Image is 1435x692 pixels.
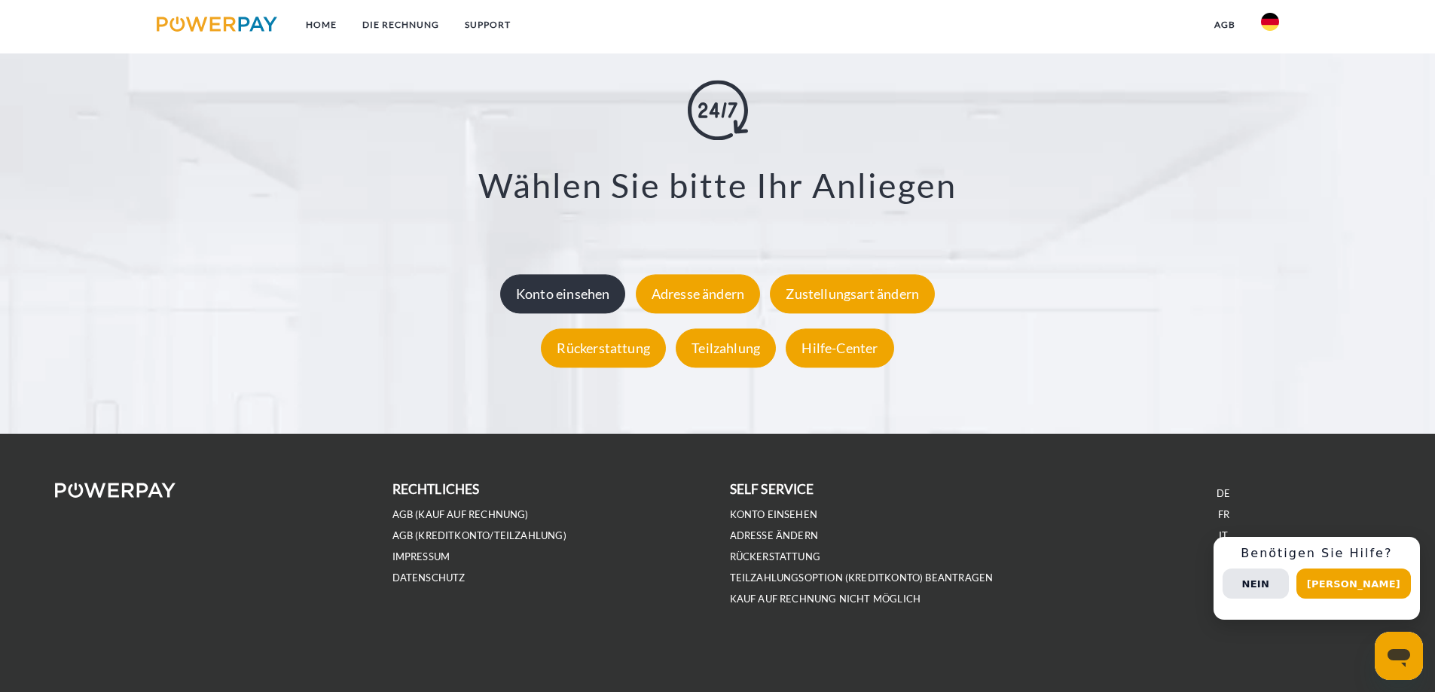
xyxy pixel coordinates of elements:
[1296,569,1411,599] button: [PERSON_NAME]
[782,340,897,356] a: Hilfe-Center
[688,81,748,141] img: online-shopping.svg
[636,274,761,313] div: Adresse ändern
[452,11,524,38] a: SUPPORT
[90,165,1345,207] h3: Wählen Sie bitte Ihr Anliegen
[1223,569,1289,599] button: Nein
[392,481,480,497] b: rechtliches
[1375,632,1423,680] iframe: Schaltfläche zum Öffnen des Messaging-Fensters
[730,593,921,605] a: Kauf auf Rechnung nicht möglich
[55,483,176,498] img: logo-powerpay-white.svg
[730,508,818,521] a: Konto einsehen
[500,274,626,313] div: Konto einsehen
[786,328,893,367] div: Hilfe-Center
[1219,529,1228,542] a: IT
[392,550,450,563] a: IMPRESSUM
[730,572,994,584] a: Teilzahlungsoption (KREDITKONTO) beantragen
[496,285,630,302] a: Konto einsehen
[766,285,939,302] a: Zustellungsart ändern
[676,328,776,367] div: Teilzahlung
[672,340,780,356] a: Teilzahlung
[1218,508,1229,521] a: FR
[392,572,466,584] a: DATENSCHUTZ
[1261,13,1279,31] img: de
[541,328,666,367] div: Rückerstattung
[632,285,765,302] a: Adresse ändern
[1201,11,1248,38] a: agb
[730,529,819,542] a: Adresse ändern
[392,529,566,542] a: AGB (Kreditkonto/Teilzahlung)
[350,11,452,38] a: DIE RECHNUNG
[1217,487,1230,500] a: DE
[293,11,350,38] a: Home
[537,340,670,356] a: Rückerstattung
[770,274,935,313] div: Zustellungsart ändern
[157,17,278,32] img: logo-powerpay.svg
[392,508,529,521] a: AGB (Kauf auf Rechnung)
[1223,546,1411,561] h3: Benötigen Sie Hilfe?
[730,550,821,563] a: Rückerstattung
[1214,537,1420,620] div: Schnellhilfe
[730,481,814,497] b: self service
